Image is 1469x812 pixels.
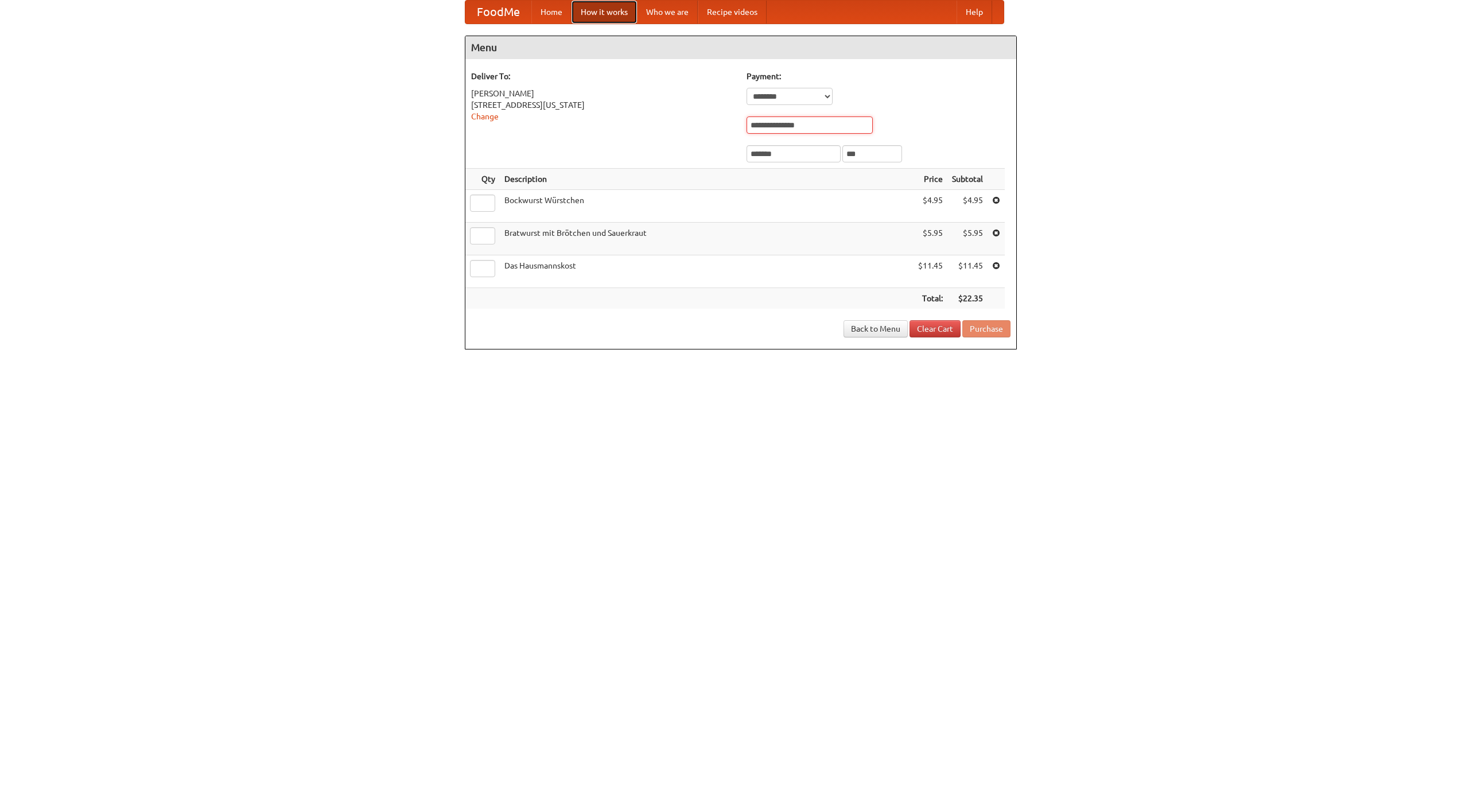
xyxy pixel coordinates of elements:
[962,320,1011,337] button: Purchase
[947,288,988,309] th: $22.35
[698,1,767,24] a: Recipe videos
[914,190,947,223] td: $4.95
[637,1,698,24] a: Who we are
[471,88,735,99] div: [PERSON_NAME]
[947,223,988,255] td: $5.95
[947,255,988,288] td: $11.45
[465,1,531,24] a: FoodMe
[747,71,1011,82] h5: Payment:
[947,169,988,190] th: Subtotal
[471,99,735,111] div: [STREET_ADDRESS][US_STATE]
[957,1,992,24] a: Help
[465,36,1016,59] h4: Menu
[844,320,908,337] a: Back to Menu
[465,169,500,190] th: Qty
[914,255,947,288] td: $11.45
[500,223,914,255] td: Bratwurst mit Brötchen und Sauerkraut
[914,169,947,190] th: Price
[910,320,961,337] a: Clear Cart
[914,288,947,309] th: Total:
[471,112,499,121] a: Change
[947,190,988,223] td: $4.95
[471,71,735,82] h5: Deliver To:
[914,223,947,255] td: $5.95
[500,255,914,288] td: Das Hausmannskost
[531,1,572,24] a: Home
[500,169,914,190] th: Description
[572,1,637,24] a: How it works
[500,190,914,223] td: Bockwurst Würstchen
